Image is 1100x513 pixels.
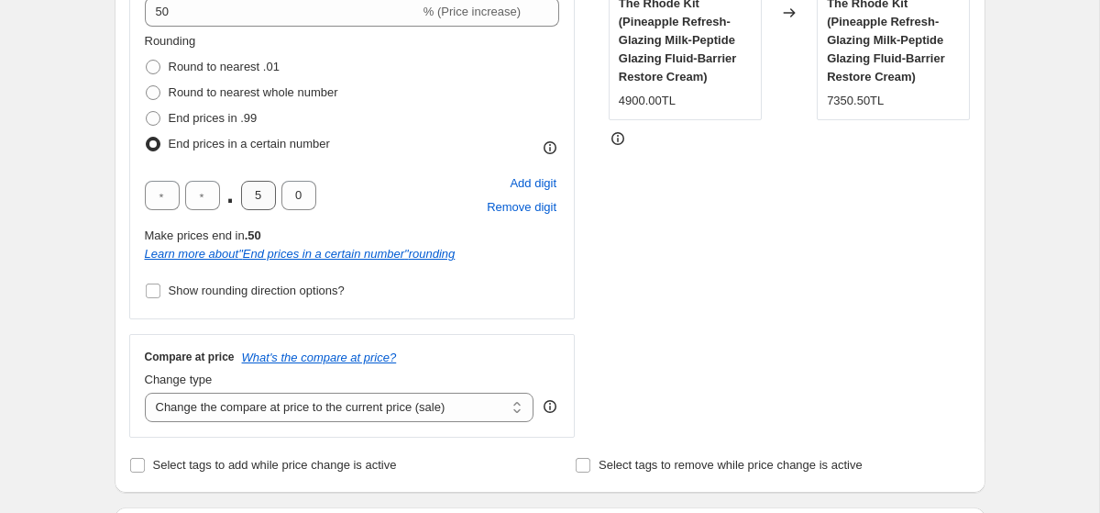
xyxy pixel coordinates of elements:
[169,85,338,99] span: Round to nearest whole number
[484,195,559,219] button: Remove placeholder
[145,373,213,386] span: Change type
[145,229,261,242] span: Make prices end in
[507,172,559,195] button: Add placeholder
[510,174,556,193] span: Add digit
[827,92,884,110] div: 7350.50TL
[541,397,559,416] div: help
[487,198,556,217] span: Remove digit
[169,60,280,73] span: Round to nearest .01
[153,458,397,472] span: Select tags to add while price change is active
[145,247,456,261] i: Learn more about " End prices in a certain number " rounding
[225,181,236,210] span: .
[619,92,676,110] div: 4900.00TL
[242,351,397,364] button: What's the compare at price?
[145,34,196,48] span: Rounding
[281,181,316,210] input: ﹡
[169,111,258,125] span: End prices in .99
[145,350,235,364] h3: Compare at price
[599,458,863,472] span: Select tags to remove while price change is active
[245,229,261,242] b: .50
[241,181,276,210] input: ﹡
[169,137,330,151] span: End prices in a certain number
[169,284,345,297] span: Show rounding direction options?
[145,247,456,261] a: Learn more about"End prices in a certain number"rounding
[423,5,521,18] span: % (Price increase)
[145,181,180,210] input: ﹡
[185,181,220,210] input: ﹡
